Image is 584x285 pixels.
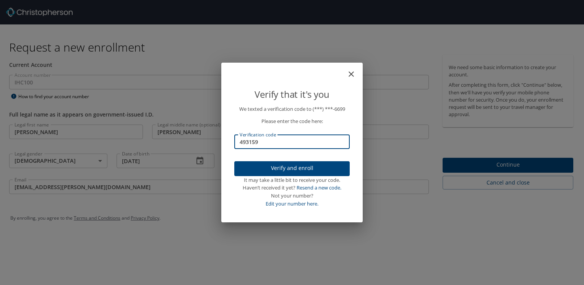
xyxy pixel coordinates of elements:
[240,164,344,173] span: Verify and enroll
[350,66,360,75] button: close
[234,117,350,125] p: Please enter the code here:
[297,184,341,191] a: Resend a new code.
[234,161,350,176] button: Verify and enroll
[234,192,350,200] div: Not your number?
[234,87,350,102] p: Verify that it's you
[234,105,350,113] p: We texted a verification code to (***) ***- 6699
[266,200,318,207] a: Edit your number here.
[234,176,350,184] div: It may take a little bit to receive your code.
[234,184,350,192] div: Haven’t received it yet?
